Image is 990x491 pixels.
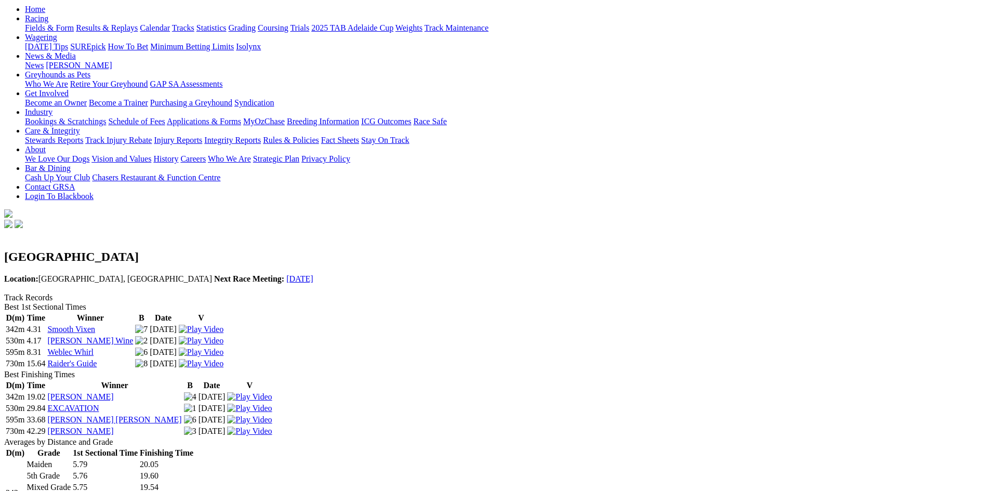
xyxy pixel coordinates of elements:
img: twitter.svg [15,220,23,228]
img: Play Video [227,392,272,402]
a: Who We Are [25,79,68,88]
span: [GEOGRAPHIC_DATA], [GEOGRAPHIC_DATA] [4,274,212,283]
a: 2025 TAB Adelaide Cup [311,23,393,32]
text: 19.02 [27,392,45,401]
a: ICG Outcomes [361,117,411,126]
a: Breeding Information [287,117,359,126]
a: Statistics [196,23,227,32]
td: 730m [5,359,25,369]
td: 19.60 [139,471,194,481]
text: 8.31 [27,348,41,356]
b: Next Race Meeting: [214,274,284,283]
th: B [183,380,197,391]
th: B [135,313,148,323]
th: Time [26,313,46,323]
a: Privacy Policy [301,154,350,163]
a: Weights [395,23,423,32]
img: Play Video [179,325,223,334]
a: Raider's Guide [47,359,97,368]
img: Play Video [179,336,223,346]
a: View replay [227,404,272,413]
div: About [25,154,986,164]
a: Grading [229,23,256,32]
div: Best Finishing Times [4,370,986,379]
a: Fields & Form [25,23,74,32]
div: Industry [25,117,986,126]
img: Play Video [179,359,223,368]
a: Industry [25,108,52,116]
h2: [GEOGRAPHIC_DATA] [4,250,986,264]
a: EXCAVATION [47,404,99,413]
img: Play Video [227,404,272,413]
th: D(m) [5,448,25,458]
a: Login To Blackbook [25,192,94,201]
a: Weblec Whirl [47,348,94,356]
a: [PERSON_NAME] [47,392,113,401]
td: 595m [5,415,25,425]
a: Cash Up Your Club [25,173,90,182]
a: [PERSON_NAME] [46,61,112,70]
th: V [227,380,272,391]
a: Greyhounds as Pets [25,70,90,79]
img: 8 [135,359,148,368]
th: V [178,313,224,323]
a: Coursing [258,23,288,32]
img: 6 [184,415,196,424]
a: View replay [179,348,223,356]
div: Get Involved [25,98,986,108]
a: Race Safe [413,117,446,126]
a: Become an Owner [25,98,87,107]
a: View replay [179,359,223,368]
a: View replay [227,415,272,424]
a: Chasers Restaurant & Function Centre [92,173,220,182]
a: Racing [25,14,48,23]
a: About [25,145,46,154]
text: 4.17 [27,336,41,345]
td: 342m [5,392,25,402]
th: D(m) [5,313,25,323]
a: Smooth Vixen [47,325,95,334]
a: Strategic Plan [253,154,299,163]
a: Contact GRSA [25,182,75,191]
a: View replay [179,336,223,345]
a: Vision and Values [91,154,151,163]
th: Winner [47,380,182,391]
td: 20.05 [139,459,194,470]
a: Fact Sheets [321,136,359,144]
td: Maiden [26,459,71,470]
img: Play Video [179,348,223,357]
a: How To Bet [108,42,149,51]
img: 4 [184,392,196,402]
a: Injury Reports [154,136,202,144]
a: Stay On Track [361,136,409,144]
a: Stewards Reports [25,136,83,144]
td: 530m [5,336,25,346]
a: Retire Your Greyhound [70,79,148,88]
a: Careers [180,154,206,163]
a: View replay [227,427,272,435]
text: 33.68 [27,415,45,424]
img: facebook.svg [4,220,12,228]
img: 6 [135,348,148,357]
a: Tracks [172,23,194,32]
a: Schedule of Fees [108,117,165,126]
td: 530m [5,403,25,414]
img: Play Video [227,415,272,424]
a: [PERSON_NAME] [47,427,113,435]
a: SUREpick [70,42,105,51]
a: Bookings & Scratchings [25,117,106,126]
td: 5th Grade [26,471,71,481]
a: [PERSON_NAME] Wine [47,336,133,345]
text: [DATE] [199,404,226,413]
td: 5.79 [72,459,138,470]
text: [DATE] [150,336,177,345]
a: News & Media [25,51,76,60]
td: 730m [5,426,25,436]
text: [DATE] [199,427,226,435]
a: Minimum Betting Limits [150,42,234,51]
img: 3 [184,427,196,436]
a: View replay [179,325,223,334]
text: [DATE] [199,415,226,424]
a: Get Involved [25,89,69,98]
div: Averages by Distance and Grade [4,437,986,447]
